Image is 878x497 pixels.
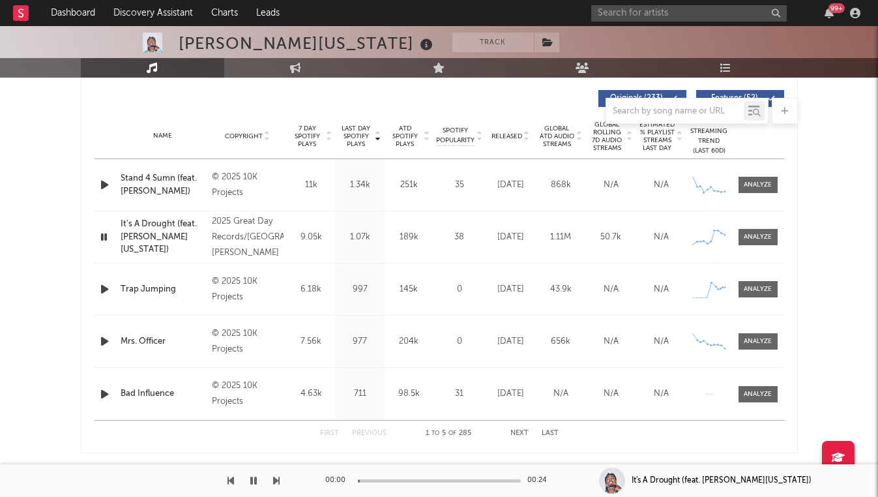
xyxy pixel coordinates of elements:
[705,95,765,102] span: Features ( 52 )
[539,283,583,296] div: 43.9k
[388,231,430,244] div: 189k
[290,387,332,400] div: 4.63k
[437,179,482,192] div: 35
[589,283,633,296] div: N/A
[388,179,430,192] div: 251k
[598,90,686,107] button: Originals(233)
[437,335,482,348] div: 0
[489,231,533,244] div: [DATE]
[413,426,484,442] div: 1 5 285
[828,3,845,13] div: 99 +
[589,387,633,400] div: N/A
[339,387,381,400] div: 711
[290,283,332,296] div: 6.18k
[589,121,625,152] span: Global Rolling 7D Audio Streams
[290,335,332,348] div: 7.56k
[489,179,533,192] div: [DATE]
[639,121,675,152] span: Estimated % Playlist Streams Last Day
[212,378,283,410] div: © 2025 10K Projects
[639,231,683,244] div: N/A
[325,473,351,489] div: 00:00
[696,90,784,107] button: Features(52)
[212,170,283,201] div: © 2025 10K Projects
[527,473,553,489] div: 00:24
[632,475,812,487] div: It's A Drought (feat. [PERSON_NAME][US_STATE])
[690,117,729,156] div: Global Streaming Trend (Last 60D)
[542,430,559,437] button: Last
[491,132,522,140] span: Released
[589,179,633,192] div: N/A
[448,430,456,436] span: of
[489,335,533,348] div: [DATE]
[121,387,206,400] a: Bad Influence
[539,231,583,244] div: 1.11M
[290,231,332,244] div: 9.05k
[179,33,436,54] div: [PERSON_NAME][US_STATE]
[452,33,534,52] button: Track
[437,387,482,400] div: 31
[121,131,206,141] div: Name
[437,231,482,244] div: 38
[825,8,834,18] button: 99+
[539,179,583,192] div: 868k
[225,132,263,140] span: Copyright
[589,231,633,244] div: 50.7k
[589,335,633,348] div: N/A
[436,126,475,145] span: Spotify Popularity
[339,179,381,192] div: 1.34k
[121,335,206,348] a: Mrs. Officer
[320,430,339,437] button: First
[388,387,430,400] div: 98.5k
[339,283,381,296] div: 997
[539,125,575,148] span: Global ATD Audio Streams
[352,430,387,437] button: Previous
[639,387,683,400] div: N/A
[212,326,283,357] div: © 2025 10K Projects
[121,283,206,296] a: Trap Jumping
[607,95,667,102] span: Originals ( 233 )
[339,125,373,148] span: Last Day Spotify Plays
[639,179,683,192] div: N/A
[606,106,744,117] input: Search by song name or URL
[539,335,583,348] div: 656k
[639,335,683,348] div: N/A
[339,335,381,348] div: 977
[591,5,787,22] input: Search for artists
[388,283,430,296] div: 145k
[212,214,283,261] div: 2025 Great Day Records/[GEOGRAPHIC_DATA][PERSON_NAME]
[489,283,533,296] div: [DATE]
[339,231,381,244] div: 1.07k
[290,125,325,148] span: 7 Day Spotify Plays
[388,125,422,148] span: ATD Spotify Plays
[489,387,533,400] div: [DATE]
[639,283,683,296] div: N/A
[290,179,332,192] div: 11k
[212,274,283,305] div: © 2025 10K Projects
[437,283,482,296] div: 0
[510,430,529,437] button: Next
[121,218,206,256] a: It's A Drought (feat. [PERSON_NAME][US_STATE])
[121,172,206,198] a: Stand 4 Sumn (feat. [PERSON_NAME])
[388,335,430,348] div: 204k
[432,430,439,436] span: to
[539,387,583,400] div: N/A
